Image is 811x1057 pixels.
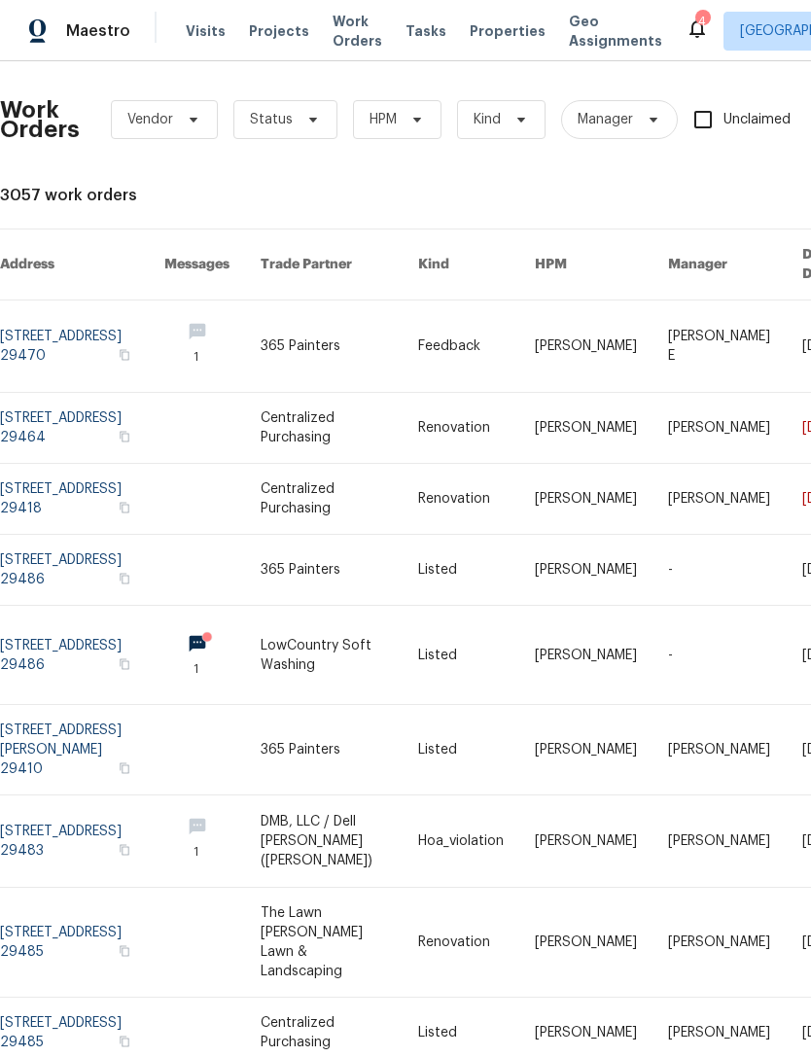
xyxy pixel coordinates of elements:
[474,110,501,129] span: Kind
[245,606,403,705] td: LowCountry Soft Washing
[652,464,787,535] td: [PERSON_NAME]
[403,393,519,464] td: Renovation
[245,795,403,888] td: DMB, LLC / Dell [PERSON_NAME] ([PERSON_NAME])
[403,888,519,998] td: Renovation
[245,229,403,300] th: Trade Partner
[116,428,133,445] button: Copy Address
[149,229,245,300] th: Messages
[405,24,446,38] span: Tasks
[652,888,787,998] td: [PERSON_NAME]
[403,464,519,535] td: Renovation
[245,535,403,606] td: 365 Painters
[403,606,519,705] td: Listed
[245,300,403,393] td: 365 Painters
[470,21,546,41] span: Properties
[569,12,662,51] span: Geo Assignments
[519,606,652,705] td: [PERSON_NAME]
[519,795,652,888] td: [PERSON_NAME]
[127,110,173,129] span: Vendor
[519,535,652,606] td: [PERSON_NAME]
[116,570,133,587] button: Copy Address
[403,705,519,795] td: Listed
[116,346,133,364] button: Copy Address
[519,888,652,998] td: [PERSON_NAME]
[249,21,309,41] span: Projects
[652,300,787,393] td: [PERSON_NAME] E
[66,21,130,41] span: Maestro
[333,12,382,51] span: Work Orders
[519,393,652,464] td: [PERSON_NAME]
[695,12,709,31] div: 4
[245,464,403,535] td: Centralized Purchasing
[519,229,652,300] th: HPM
[186,21,226,41] span: Visits
[519,464,652,535] td: [PERSON_NAME]
[519,705,652,795] td: [PERSON_NAME]
[652,705,787,795] td: [PERSON_NAME]
[403,229,519,300] th: Kind
[116,759,133,777] button: Copy Address
[116,1033,133,1050] button: Copy Address
[116,499,133,516] button: Copy Address
[245,393,403,464] td: Centralized Purchasing
[723,110,791,130] span: Unclaimed
[403,535,519,606] td: Listed
[245,888,403,998] td: The Lawn [PERSON_NAME] Lawn & Landscaping
[578,110,633,129] span: Manager
[652,393,787,464] td: [PERSON_NAME]
[652,795,787,888] td: [PERSON_NAME]
[116,655,133,673] button: Copy Address
[250,110,293,129] span: Status
[245,705,403,795] td: 365 Painters
[116,841,133,859] button: Copy Address
[116,942,133,960] button: Copy Address
[519,300,652,393] td: [PERSON_NAME]
[370,110,397,129] span: HPM
[403,795,519,888] td: Hoa_violation
[652,535,787,606] td: -
[403,300,519,393] td: Feedback
[652,606,787,705] td: -
[652,229,787,300] th: Manager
